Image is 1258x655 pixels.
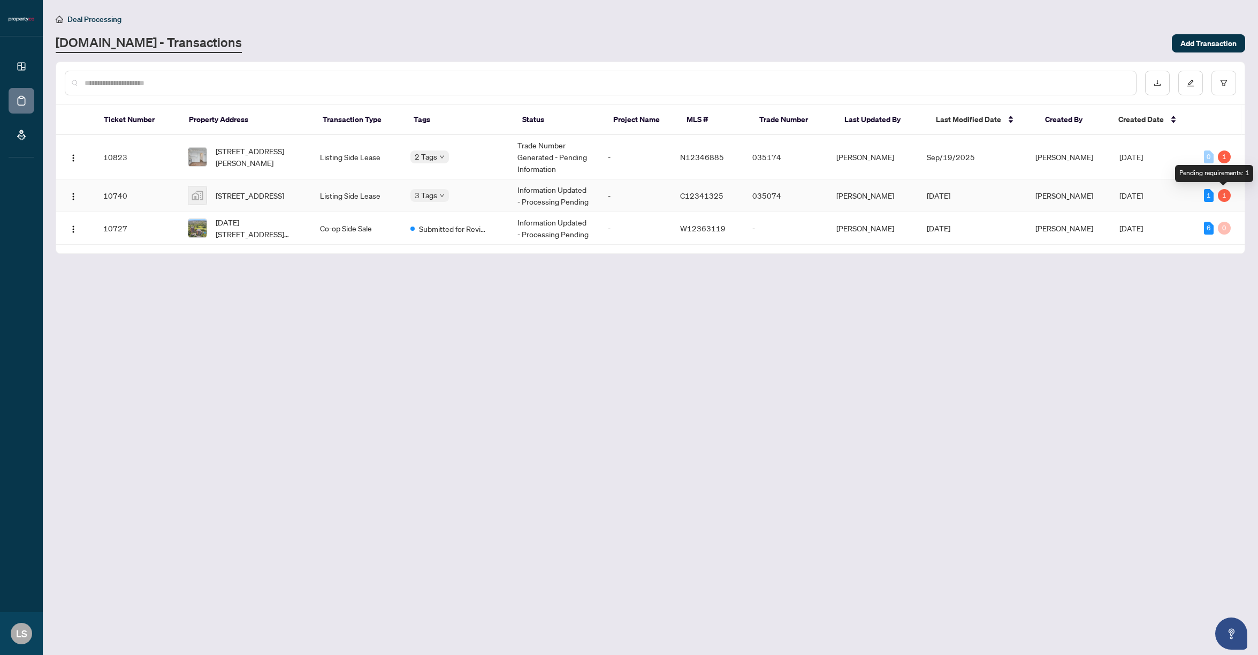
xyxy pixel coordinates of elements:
span: Submitted for Review [419,223,489,235]
span: [PERSON_NAME] [1035,152,1093,162]
th: Property Address [180,105,314,135]
td: [PERSON_NAME] [828,212,918,245]
th: MLS # [678,105,751,135]
div: 0 [1218,222,1231,235]
th: Last Updated By [836,105,927,135]
th: Last Modified Date [927,105,1037,135]
button: Logo [65,220,82,237]
span: Last Modified Date [936,114,1001,125]
img: Logo [69,154,78,162]
div: 0 [1204,150,1214,163]
span: [DATE] [1119,223,1143,233]
th: Ticket Number [95,105,180,135]
th: Status [514,105,605,135]
td: 035074 [744,179,828,212]
span: LS [16,626,27,641]
span: filter [1220,79,1227,87]
span: [DATE] [927,223,950,233]
img: thumbnail-img [188,186,207,205]
span: [DATE] [1119,152,1143,162]
th: Created By [1036,105,1109,135]
td: Listing Side Lease [311,179,402,212]
span: Sep/19/2025 [927,152,975,162]
span: down [439,154,445,160]
span: W12363119 [680,223,726,233]
button: filter [1211,71,1236,95]
td: [PERSON_NAME] [828,135,918,179]
button: Open asap [1215,618,1247,650]
td: Trade Number Generated - Pending Information [509,135,599,179]
th: Created Date [1110,105,1195,135]
div: 1 [1218,150,1231,163]
th: Tags [405,105,513,135]
span: 2 Tags [415,150,437,163]
span: [DATE][STREET_ADDRESS][DATE][PERSON_NAME] [216,216,303,240]
span: download [1154,79,1161,87]
div: Pending requirements: 1 [1175,165,1253,182]
td: Co-op Side Sale [311,212,402,245]
img: Logo [69,192,78,201]
a: [DOMAIN_NAME] - Transactions [56,34,242,53]
span: [PERSON_NAME] [1035,191,1093,200]
th: Trade Number [751,105,836,135]
span: down [439,193,445,198]
span: Deal Processing [67,14,121,24]
span: home [56,16,63,23]
span: edit [1187,79,1194,87]
td: - [744,212,828,245]
span: C12341325 [680,191,723,200]
td: [PERSON_NAME] [828,179,918,212]
span: Created Date [1118,114,1164,125]
span: N12346885 [680,152,724,162]
button: download [1145,71,1170,95]
img: Logo [69,225,78,234]
th: Transaction Type [314,105,405,135]
div: 6 [1204,222,1214,235]
button: Logo [65,148,82,165]
span: [PERSON_NAME] [1035,223,1093,233]
button: Add Transaction [1172,34,1245,52]
span: 3 Tags [415,189,437,201]
span: [DATE] [927,191,950,200]
button: edit [1178,71,1203,95]
button: Logo [65,187,82,204]
span: [DATE] [1119,191,1143,200]
div: 1 [1218,189,1231,202]
th: Project Name [605,105,677,135]
span: Add Transaction [1180,35,1237,52]
td: 10727 [95,212,179,245]
span: [STREET_ADDRESS][PERSON_NAME] [216,145,303,169]
td: - [599,135,672,179]
img: logo [9,16,34,22]
td: Information Updated - Processing Pending [509,212,599,245]
td: Information Updated - Processing Pending [509,179,599,212]
td: - [599,179,672,212]
div: 1 [1204,189,1214,202]
span: [STREET_ADDRESS] [216,190,284,201]
td: 10740 [95,179,179,212]
td: Listing Side Lease [311,135,402,179]
img: thumbnail-img [188,148,207,166]
td: 10823 [95,135,179,179]
td: 035174 [744,135,828,179]
img: thumbnail-img [188,219,207,237]
td: - [599,212,672,245]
